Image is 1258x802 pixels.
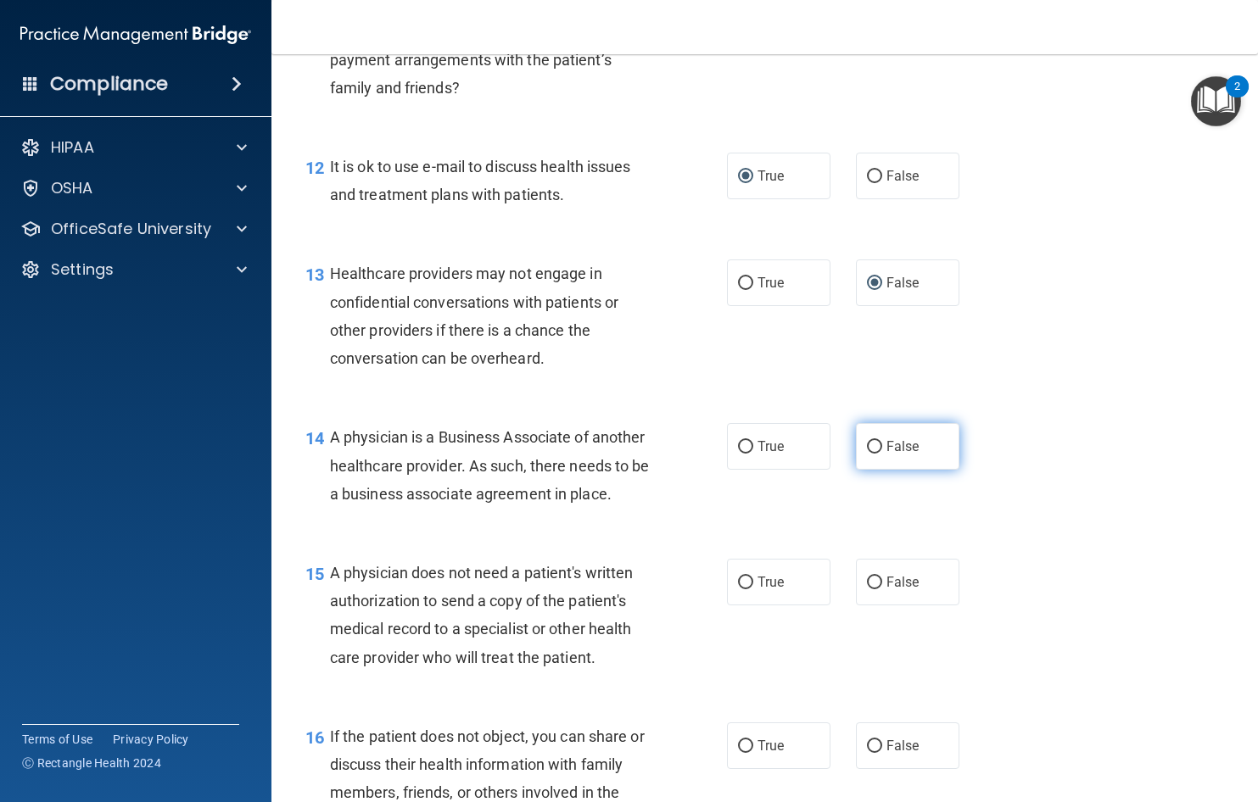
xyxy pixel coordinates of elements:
p: HIPAA [51,137,94,158]
span: 15 [305,564,324,584]
span: True [758,574,784,590]
span: 12 [305,158,324,178]
input: True [738,576,753,589]
a: OfficeSafe University [20,219,247,239]
input: True [738,277,753,290]
input: False [867,740,882,753]
input: False [867,576,882,589]
h4: Compliance [50,72,168,96]
span: False [886,438,920,454]
input: True [738,441,753,454]
button: Open Resource Center, 2 new notifications [1191,76,1241,126]
span: 13 [305,265,324,285]
span: False [886,275,920,291]
p: OSHA [51,178,93,198]
a: OSHA [20,178,247,198]
input: True [738,740,753,753]
p: Settings [51,259,114,280]
p: OfficeSafe University [51,219,211,239]
span: 16 [305,727,324,748]
a: HIPAA [20,137,247,158]
span: A physician does not need a patient's written authorization to send a copy of the patient's medic... [330,564,634,666]
span: True [758,275,784,291]
span: False [886,738,920,754]
input: True [738,170,753,183]
span: True [758,168,784,184]
span: Healthcare providers may not engage in confidential conversations with patients or other provider... [330,265,618,367]
a: Terms of Use [22,731,92,748]
span: It is ok to use e-mail to discuss health issues and treatment plans with patients. [330,158,631,203]
input: False [867,277,882,290]
a: Settings [20,259,247,280]
span: False [886,168,920,184]
span: 14 [305,428,324,448]
span: False [886,574,920,590]
img: PMB logo [20,18,251,52]
span: True [758,738,784,754]
span: True [758,438,784,454]
input: False [867,441,882,454]
span: A physician is a Business Associate of another healthcare provider. As such, there needs to be a ... [330,428,650,502]
input: False [867,170,882,183]
div: 2 [1234,86,1240,109]
a: Privacy Policy [113,731,189,748]
span: Ⓒ Rectangle Health 2024 [22,755,161,771]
